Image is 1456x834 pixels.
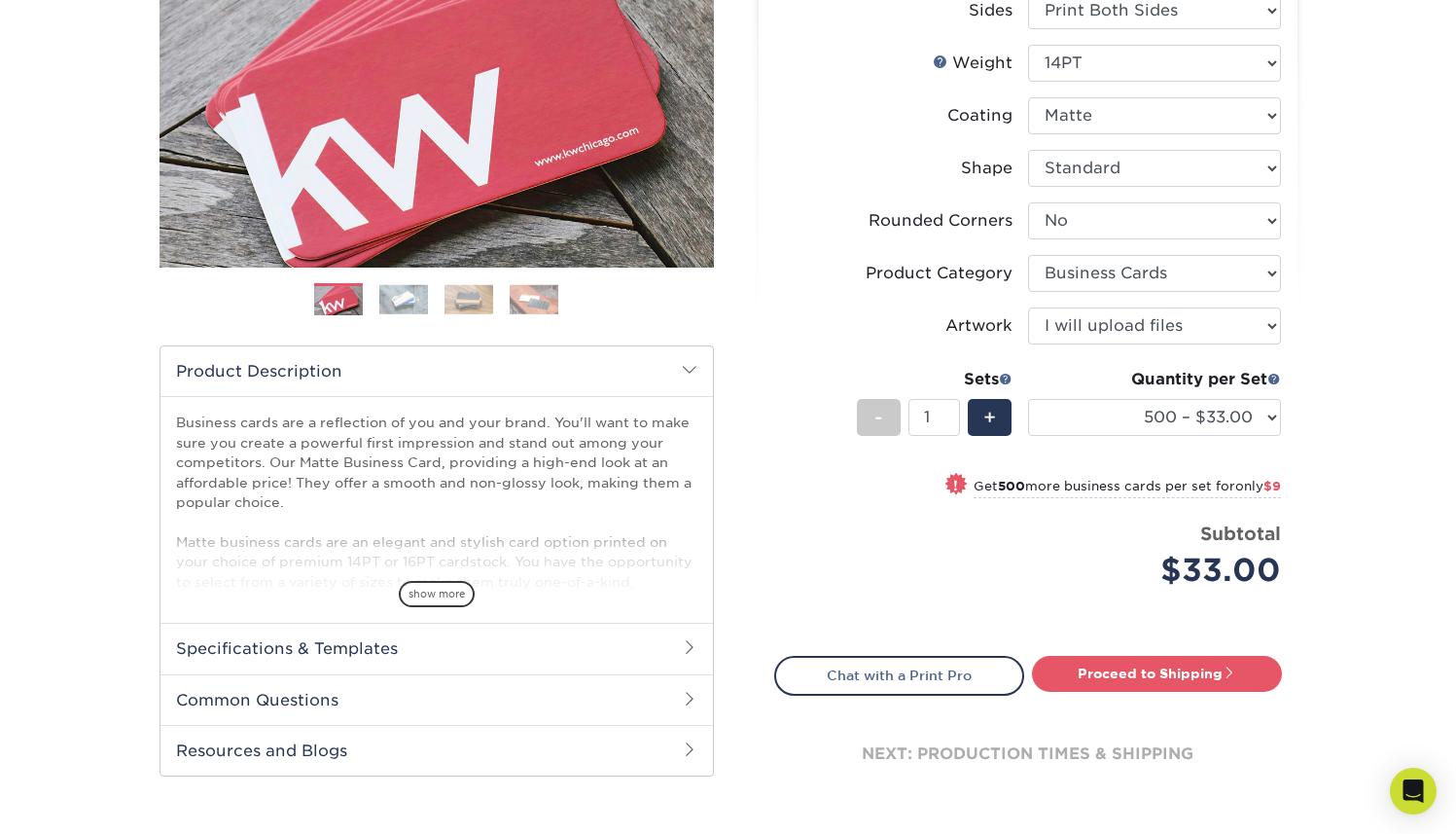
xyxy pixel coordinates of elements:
[176,413,697,690] p: Business cards are a reflection of you and your brand. You'll want to make sure you create a powe...
[974,479,1281,498] small: Get more business cards per set for
[961,157,1012,180] div: Shape
[1263,479,1281,493] span: $9
[774,696,1282,813] div: next: production times & shipping
[1390,768,1437,815] div: Open Intercom Messenger
[399,581,475,607] span: show more
[983,403,996,432] span: +
[160,346,713,396] h2: Product Description
[379,284,428,314] img: Business Cards 02
[1235,479,1281,493] span: only
[945,314,1012,338] div: Artwork
[998,479,1025,493] strong: 500
[1028,368,1281,391] div: Quantity per Set
[314,276,363,325] img: Business Cards 01
[953,475,958,495] span: !
[160,623,713,673] h2: Specifications & Templates
[510,284,558,314] img: Business Cards 04
[869,209,1012,233] div: Rounded Corners
[774,656,1024,695] a: Chat with a Print Pro
[160,725,713,776] h2: Resources and Blogs
[160,674,713,725] h2: Common Questions
[874,403,883,432] span: -
[947,104,1012,127] div: Coating
[444,284,493,314] img: Business Cards 03
[1043,547,1281,594] div: $33.00
[1200,523,1281,544] strong: Subtotal
[857,368,1012,391] div: Sets
[933,52,1012,75] div: Weight
[1032,656,1282,691] a: Proceed to Shipping
[5,775,165,827] iframe: Google Customer Reviews
[866,262,1012,285] div: Product Category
